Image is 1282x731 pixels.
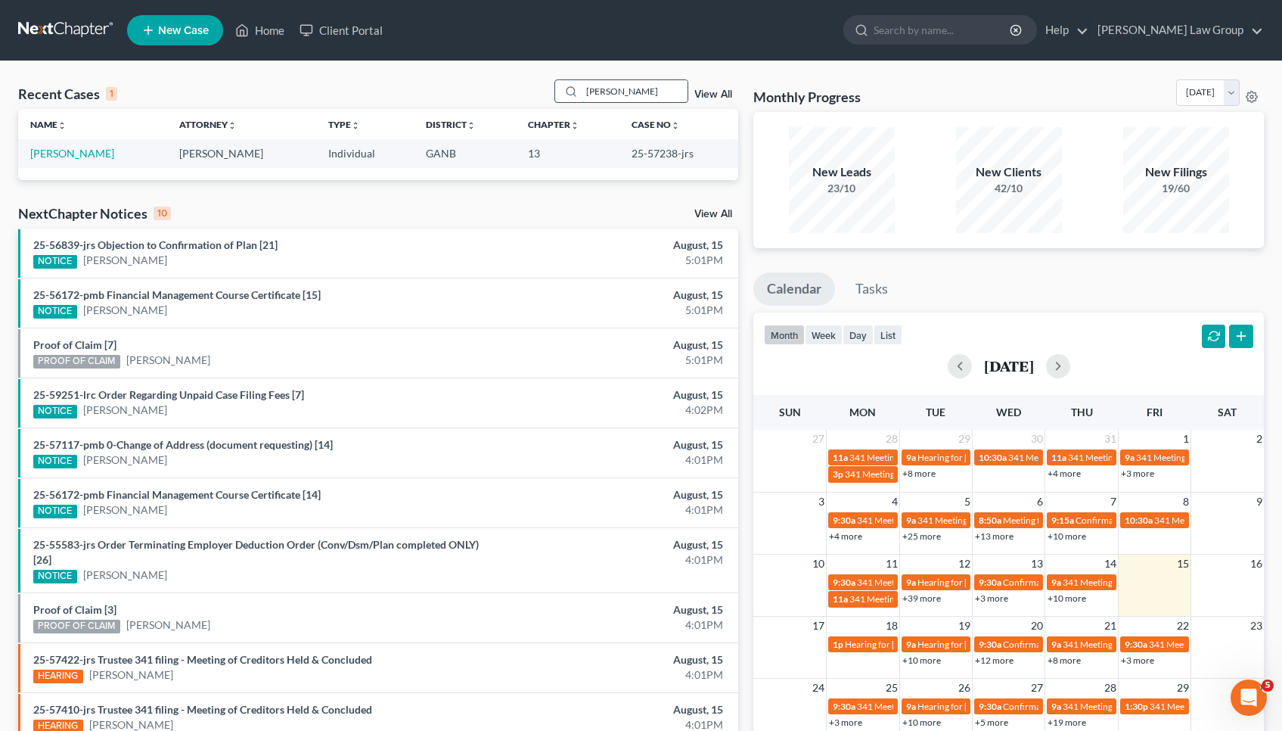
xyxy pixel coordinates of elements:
span: 9a [906,639,916,650]
div: August, 15 [504,238,724,253]
a: 25-57117-pmb 0-Change of Address (document requesting) [14] [33,438,333,451]
h3: Monthly Progress [753,88,861,106]
i: unfold_more [228,121,237,130]
a: +10 more [902,655,941,666]
span: 25 [884,679,899,697]
div: 4:02PM [504,403,724,418]
a: [PERSON_NAME] [126,353,210,368]
a: [PERSON_NAME] [126,617,210,633]
td: 25-57238-jrs [619,139,738,167]
div: NOTICE [33,405,77,418]
span: 9a [906,515,916,526]
span: Confirmation Hearing for [PERSON_NAME] [1003,701,1176,712]
div: 42/10 [956,181,1062,196]
span: 9:30a [979,577,1001,588]
span: 19 [957,617,972,635]
div: 4:01PM [504,453,724,468]
td: GANB [414,139,516,167]
a: [PERSON_NAME] [30,147,114,160]
span: 2 [1255,430,1264,448]
span: 10 [811,555,826,573]
span: 31 [1103,430,1118,448]
button: list [874,325,902,345]
td: [PERSON_NAME] [167,139,316,167]
span: 9a [1051,577,1061,588]
a: [PERSON_NAME] [83,502,167,518]
div: August, 15 [504,338,724,353]
span: 7 [1109,493,1118,511]
span: 9a [1125,452,1135,463]
span: 11a [833,452,848,463]
h2: [DATE] [984,358,1034,374]
a: [PERSON_NAME] [83,403,167,418]
a: Chapterunfold_more [528,119,579,130]
span: 29 [1175,679,1190,697]
i: unfold_more [57,121,67,130]
a: Help [1038,17,1088,44]
a: View All [694,89,732,100]
span: Mon [849,406,876,418]
span: 11a [833,593,848,605]
div: 4:01PM [504,617,724,633]
div: New Clients [956,163,1062,181]
i: unfold_more [351,121,360,130]
span: 16 [1249,555,1264,573]
span: 9:30a [979,701,1001,712]
span: 9:30a [833,577,855,588]
div: NOTICE [33,570,77,583]
span: 341 Meeting for [PERSON_NAME] & [PERSON_NAME] [845,468,1061,480]
div: PROOF OF CLAIM [33,355,120,369]
i: unfold_more [671,121,680,130]
div: August, 15 [504,702,724,717]
span: 23 [1249,617,1264,635]
span: 5 [1262,680,1274,692]
a: +25 more [902,530,941,542]
a: Home [228,17,292,44]
span: Hearing for [PERSON_NAME] [917,452,1035,463]
span: 14 [1103,555,1118,573]
a: [PERSON_NAME] [89,667,173,683]
input: Search by name... [582,80,688,102]
a: +39 more [902,593,941,604]
a: +10 more [1048,593,1086,604]
div: New Leads [789,163,895,181]
a: Typeunfold_more [328,119,360,130]
a: +4 more [1048,468,1081,479]
a: [PERSON_NAME] Law Group [1090,17,1263,44]
div: 10 [154,207,171,220]
span: 18 [884,617,899,635]
span: 4 [890,493,899,511]
span: Hearing for [PERSON_NAME] [917,639,1035,650]
span: Fri [1147,406,1162,418]
span: 341 Meeting for [PERSON_NAME] [849,452,986,463]
span: 29 [957,430,972,448]
span: 9a [906,701,916,712]
span: Confirmation Hearing for [PERSON_NAME] [1003,639,1176,650]
a: +12 more [975,655,1013,666]
span: 9:30a [833,701,855,712]
i: unfold_more [570,121,579,130]
div: 1 [106,87,117,101]
div: NOTICE [33,255,77,269]
iframe: Intercom live chat [1231,680,1267,716]
div: Recent Cases [18,85,117,103]
a: +3 more [1121,655,1154,666]
a: 25-55583-jrs Order Terminating Employer Deduction Order (Conv/Dsm/Plan completed ONLY) [26] [33,538,479,566]
div: 4:01PM [504,667,724,683]
a: Client Portal [292,17,390,44]
a: Case Nounfold_more [632,119,680,130]
span: Sat [1218,406,1237,418]
div: PROOF OF CLAIM [33,620,120,633]
span: 10:30a [1125,515,1153,526]
div: 4:01PM [504,552,724,568]
a: +3 more [975,593,1008,604]
span: 6 [1035,493,1045,511]
span: 22 [1175,617,1190,635]
span: 9:30a [979,639,1001,650]
div: 23/10 [789,181,895,196]
div: NOTICE [33,505,77,518]
span: 17 [811,617,826,635]
a: +8 more [902,468,936,479]
span: 341 Meeting for [PERSON_NAME] [857,577,993,588]
span: 8:50a [979,515,1001,526]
